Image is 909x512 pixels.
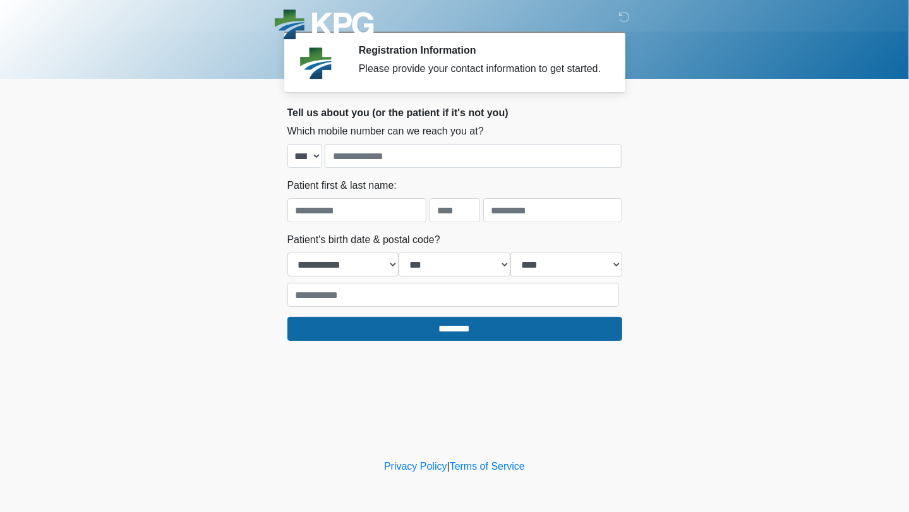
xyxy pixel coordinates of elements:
[275,9,374,43] img: KPG Healthcare Logo
[287,124,484,139] label: Which mobile number can we reach you at?
[447,461,450,472] a: |
[297,44,335,82] img: Agent Avatar
[384,461,447,472] a: Privacy Policy
[287,107,622,119] h2: Tell us about you (or the patient if it's not you)
[287,232,440,247] label: Patient's birth date & postal code?
[450,461,525,472] a: Terms of Service
[359,61,603,76] div: Please provide your contact information to get started.
[287,178,397,193] label: Patient first & last name:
